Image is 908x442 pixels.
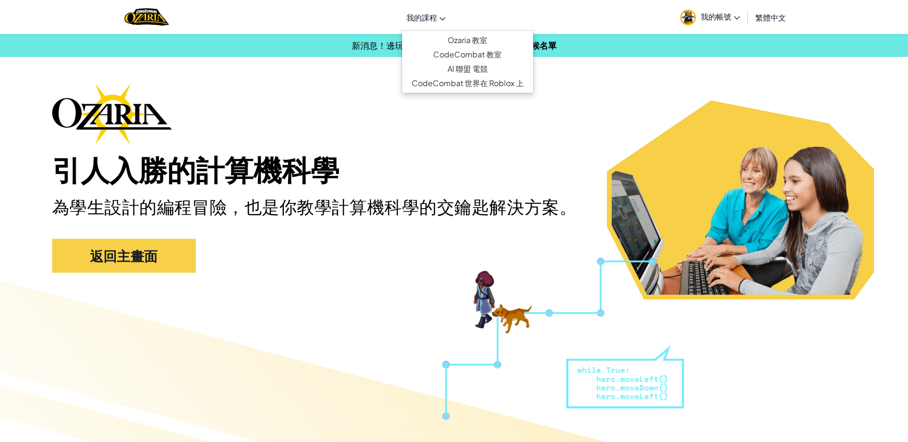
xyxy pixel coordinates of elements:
a: Ozaria by CodeCombat logo [124,7,169,27]
img: Home [124,7,169,27]
h2: 為學生設計的編程冒險，也是你教學計算機科學的交鑰匙解決方案。 [52,196,591,219]
span: 繁體中文 [755,12,786,22]
a: AI 聯盟 電競 [402,62,533,76]
a: CodeCombat 教室 [402,47,533,62]
a: 加入 Beta 等候名單 [483,40,557,51]
span: 新消息！邊玩 Roblox 邊學編程！ [352,40,478,51]
a: CodeCombat 世界在 Roblox 上 [402,76,533,90]
a: 我的帳號 [675,2,745,32]
span: 我的帳號 [701,11,740,22]
img: Ozaria branding logo [52,83,172,144]
a: 我的課程 [402,4,450,30]
span: 我的課程 [406,12,437,22]
a: 繁體中文 [751,4,791,30]
a: 返回主畫面 [52,239,196,273]
a: Ozaria 教室 [402,33,533,47]
h1: 引人入勝的計算機科學 [52,154,856,189]
img: avatar [680,10,696,25]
